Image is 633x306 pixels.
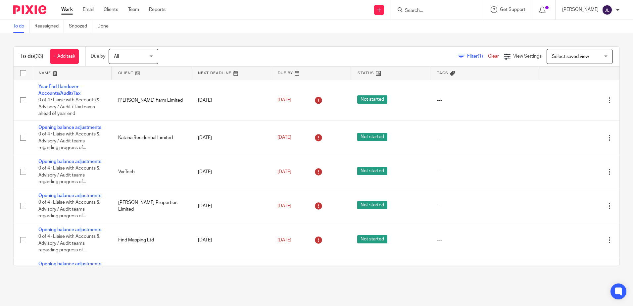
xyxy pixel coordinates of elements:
[91,53,105,60] p: Due by
[104,6,118,13] a: Clients
[357,167,387,175] span: Not started
[357,235,387,243] span: Not started
[277,98,291,102] span: [DATE]
[277,170,291,174] span: [DATE]
[191,155,271,189] td: [DATE]
[149,6,166,13] a: Reports
[38,159,101,164] a: Opening balance adjustments
[357,95,387,104] span: Not started
[404,8,464,14] input: Search
[38,98,100,116] span: 0 of 4 · Liaise with Accounts & Advisory / Audit / Tax teams ahead of year end
[112,121,191,155] td: Katana Residential Limited
[38,166,100,184] span: 0 of 4 · Liaise with Accounts & Advisory / Audit teams regarding progress of...
[191,223,271,257] td: [DATE]
[128,6,139,13] a: Team
[112,80,191,121] td: [PERSON_NAME] Farm Limited
[38,234,100,253] span: 0 of 4 · Liaise with Accounts & Advisory / Audit teams regarding progress of...
[97,20,114,33] a: Done
[20,53,43,60] h1: To do
[277,204,291,208] span: [DATE]
[602,5,612,15] img: svg%3E
[38,84,81,96] a: Year End Handover - Accounts/Audit/Tax
[513,54,542,59] span: View Settings
[552,54,589,59] span: Select saved view
[13,20,29,33] a: To do
[478,54,483,59] span: (1)
[191,80,271,121] td: [DATE]
[437,134,533,141] div: ---
[38,132,100,150] span: 0 of 4 · Liaise with Accounts & Advisory / Audit teams regarding progress of...
[112,223,191,257] td: Find Mapping Ltd
[437,237,533,243] div: ---
[112,189,191,223] td: [PERSON_NAME] Properties Limited
[467,54,488,59] span: Filter
[38,125,101,130] a: Opening balance adjustments
[61,6,73,13] a: Work
[34,20,64,33] a: Reassigned
[277,238,291,242] span: [DATE]
[437,71,448,75] span: Tags
[437,169,533,175] div: ---
[112,257,191,291] td: Katana Property Limited
[191,257,271,291] td: [DATE]
[191,189,271,223] td: [DATE]
[112,155,191,189] td: VarTech
[437,97,533,104] div: ---
[38,200,100,219] span: 0 of 4 · Liaise with Accounts & Advisory / Audit teams regarding progress of...
[38,228,101,232] a: Opening balance adjustments
[488,54,499,59] a: Clear
[277,135,291,140] span: [DATE]
[437,203,533,209] div: ---
[500,7,525,12] span: Get Support
[562,6,599,13] p: [PERSON_NAME]
[34,54,43,59] span: (33)
[83,6,94,13] a: Email
[69,20,92,33] a: Snoozed
[50,49,79,64] a: + Add task
[191,121,271,155] td: [DATE]
[38,193,101,198] a: Opening balance adjustments
[357,133,387,141] span: Not started
[357,201,387,209] span: Not started
[38,262,101,266] a: Opening balance adjustments
[13,5,46,14] img: Pixie
[114,54,119,59] span: All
